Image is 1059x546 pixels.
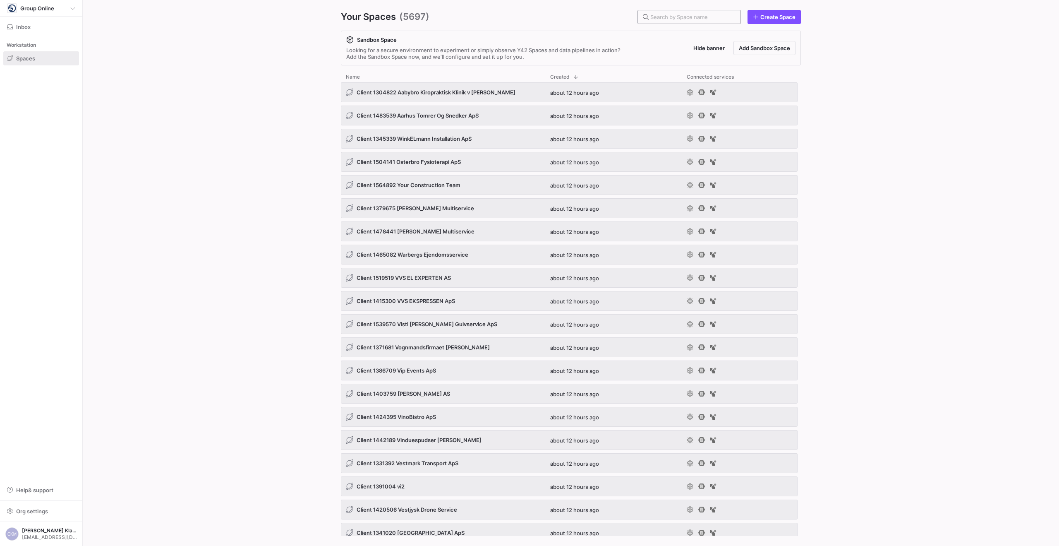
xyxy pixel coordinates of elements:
[550,74,570,80] span: Created
[341,175,798,198] div: Press SPACE to select this row.
[357,367,436,374] span: Client 1386709 Vip Events ApS
[20,5,54,12] span: Group Online
[693,45,725,51] span: Hide banner
[550,344,599,351] span: about 12 hours ago
[341,407,798,430] div: Press SPACE to select this row.
[357,529,465,536] span: Client 1341020 [GEOGRAPHIC_DATA] ApS
[341,221,798,245] div: Press SPACE to select this row.
[550,321,599,328] span: about 12 hours ago
[346,74,360,80] span: Name
[550,460,599,467] span: about 12 hours ago
[357,135,472,142] span: Client 1345339 WinkELmann Installation ApS
[357,159,461,165] span: Client 1504141 Osterbro Fysioterapi ApS
[341,268,798,291] div: Press SPACE to select this row.
[357,460,458,467] span: Client 1331392 Vestmark Transport ApS
[550,205,599,212] span: about 12 hours ago
[357,321,497,327] span: Client 1539570 Visti [PERSON_NAME] Gulvservice ApS
[357,182,460,188] span: Client 1564892 Your Construction Team
[550,182,599,189] span: about 12 hours ago
[357,89,515,96] span: Client 1304822 Aabybro Kiropraktisk Klinik v [PERSON_NAME]
[760,14,795,20] span: Create Space
[550,252,599,258] span: about 12 hours ago
[22,534,77,540] span: [EMAIL_ADDRESS][DOMAIN_NAME]
[341,337,798,361] div: Press SPACE to select this row.
[357,414,436,420] span: Client 1424395 VinoBistro ApS
[550,89,599,96] span: about 12 hours ago
[550,298,599,305] span: about 12 hours ago
[3,525,79,543] button: CKM[PERSON_NAME] Klausholt [PERSON_NAME][EMAIL_ADDRESS][DOMAIN_NAME]
[3,39,79,51] div: Workstation
[16,487,53,493] span: Help & support
[357,36,397,43] span: Sandbox Space
[550,414,599,421] span: about 12 hours ago
[3,20,79,34] button: Inbox
[341,152,798,175] div: Press SPACE to select this row.
[733,41,795,55] button: Add Sandbox Space
[341,384,798,407] div: Press SPACE to select this row.
[341,82,798,106] div: Press SPACE to select this row.
[550,507,599,513] span: about 12 hours ago
[550,113,599,119] span: about 12 hours ago
[550,229,599,235] span: about 12 hours ago
[357,112,479,119] span: Client 1483539 Aarhus Tomrer Og Snedker ApS
[341,245,798,268] div: Press SPACE to select this row.
[341,361,798,384] div: Press SPACE to select this row.
[341,453,798,476] div: Press SPACE to select this row.
[8,4,16,12] img: https://storage.googleapis.com/y42-prod-data-exchange/images/yakPloC5i6AioCi4fIczWrDfRkcT4LKn1FCT...
[357,251,468,258] span: Client 1465082 Warbergs Ejendomsservice
[550,530,599,536] span: about 12 hours ago
[550,136,599,142] span: about 12 hours ago
[357,205,474,212] span: Client 1379675 [PERSON_NAME] Multiservice
[650,14,734,20] input: Search by Space name
[3,504,79,518] button: Org settings
[357,506,457,513] span: Client 1420506 Vestjysk Drone Service
[341,314,798,337] div: Press SPACE to select this row.
[341,500,798,523] div: Press SPACE to select this row.
[16,55,35,62] span: Spaces
[3,51,79,65] a: Spaces
[22,528,77,534] span: [PERSON_NAME] Klausholt [PERSON_NAME]
[16,24,31,30] span: Inbox
[341,523,798,546] div: Press SPACE to select this row.
[341,106,798,129] div: Press SPACE to select this row.
[3,483,79,497] button: Help& support
[341,198,798,221] div: Press SPACE to select this row.
[357,298,455,304] span: Client 1415300 VVS EKSPRESSEN ApS
[550,483,599,490] span: about 12 hours ago
[346,47,621,60] div: Looking for a secure environment to experiment or simply observe Y42 Spaces and data pipelines in...
[550,368,599,374] span: about 12 hours ago
[550,437,599,444] span: about 12 hours ago
[748,10,801,24] a: Create Space
[357,228,474,235] span: Client 1478441 [PERSON_NAME] Multiservice
[3,509,79,515] a: Org settings
[687,74,734,80] span: Connected services
[341,291,798,314] div: Press SPACE to select this row.
[399,10,429,24] span: (5697)
[16,508,48,515] span: Org settings
[357,274,451,281] span: Client 1519519 VVS EL EXPERTEN AS
[341,10,396,24] span: Your Spaces
[550,275,599,281] span: about 12 hours ago
[341,430,798,453] div: Press SPACE to select this row.
[357,344,490,351] span: Client 1371681 Vognmandsfirmaet [PERSON_NAME]
[341,129,798,152] div: Press SPACE to select this row.
[739,45,790,51] span: Add Sandbox Space
[357,483,405,490] span: Client 1391004 vi2
[688,41,730,55] button: Hide banner
[5,527,19,541] div: CKM
[341,476,798,500] div: Press SPACE to select this row.
[550,391,599,397] span: about 12 hours ago
[550,159,599,166] span: about 12 hours ago
[357,390,450,397] span: Client 1403759 [PERSON_NAME] AS
[357,437,482,443] span: Client 1442189 Vinduespudser [PERSON_NAME]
